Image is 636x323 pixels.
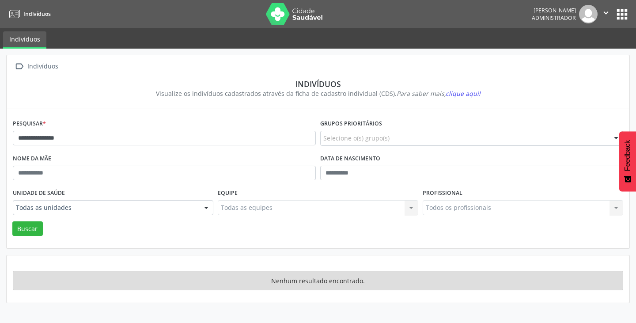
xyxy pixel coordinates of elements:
span: Todas as unidades [16,203,195,212]
label: Data de nascimento [320,152,380,166]
button:  [598,5,614,23]
a: Indivíduos [6,7,51,21]
button: apps [614,7,630,22]
div: [PERSON_NAME] [532,7,576,14]
img: img [579,5,598,23]
a: Indivíduos [3,31,46,49]
label: Unidade de saúde [13,186,65,200]
div: Indivíduos [19,79,617,89]
div: Indivíduos [26,60,60,73]
label: Grupos prioritários [320,117,382,131]
label: Pesquisar [13,117,46,131]
button: Feedback - Mostrar pesquisa [619,131,636,191]
span: Indivíduos [23,10,51,18]
div: Nenhum resultado encontrado. [13,271,623,290]
i:  [601,8,611,18]
a:  Indivíduos [13,60,60,73]
label: Equipe [218,186,238,200]
span: clique aqui! [446,89,481,98]
i: Para saber mais, [397,89,481,98]
div: Visualize os indivíduos cadastrados através da ficha de cadastro individual (CDS). [19,89,617,98]
span: Administrador [532,14,576,22]
button: Buscar [12,221,43,236]
span: Selecione o(s) grupo(s) [323,133,390,143]
span: Feedback [624,140,632,171]
label: Nome da mãe [13,152,51,166]
i:  [13,60,26,73]
label: Profissional [423,186,462,200]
